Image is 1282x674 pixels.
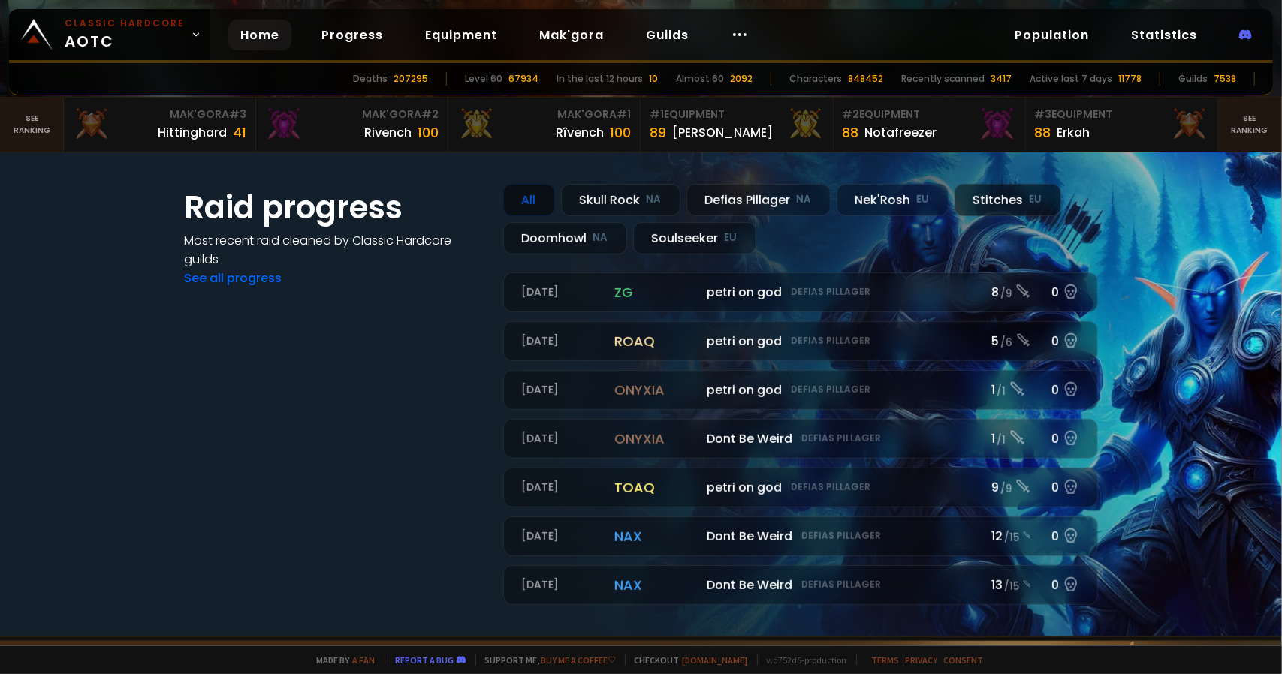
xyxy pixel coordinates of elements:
a: [DATE]roaqpetri on godDefias Pillager5 /60 [503,321,1098,361]
a: #2Equipment88Notafreezer [834,98,1026,152]
small: Classic Hardcore [65,17,185,30]
div: Mak'Gora [73,107,246,122]
a: [DATE]toaqpetri on godDefias Pillager9 /90 [503,468,1098,507]
div: Characters [789,72,842,86]
div: Notafreezer [865,123,937,142]
span: v. d752d5 - production [757,654,847,666]
span: Checkout [625,654,748,666]
div: 11778 [1118,72,1142,86]
div: Equipment [843,107,1016,122]
a: Consent [944,654,984,666]
h1: Raid progress [185,184,485,231]
a: Privacy [906,654,938,666]
span: # 2 [421,107,439,122]
a: Statistics [1119,20,1209,50]
a: Mak'gora [527,20,616,50]
span: # 1 [650,107,664,122]
span: AOTC [65,17,185,53]
a: [DOMAIN_NAME] [683,654,748,666]
div: Hittinghard [158,123,227,142]
div: 7538 [1214,72,1236,86]
div: 88 [843,122,859,143]
div: Mak'Gora [457,107,631,122]
div: Active last 7 days [1030,72,1112,86]
a: [DATE]zgpetri on godDefias Pillager8 /90 [503,272,1098,312]
div: All [503,184,555,216]
div: Nek'Rosh [837,184,949,216]
a: Terms [872,654,900,666]
div: Mak'Gora [265,107,439,122]
span: # 1 [617,107,631,122]
div: Erkah [1057,123,1090,142]
div: Almost 60 [676,72,724,86]
small: EU [1030,192,1042,207]
span: # 3 [1035,107,1052,122]
div: Equipment [1035,107,1208,122]
a: a fan [353,654,376,666]
div: Guilds [1178,72,1208,86]
div: Defias Pillager [686,184,831,216]
span: Made by [308,654,376,666]
div: Level 60 [465,72,502,86]
a: Mak'Gora#3Hittinghard41 [64,98,256,152]
small: NA [797,192,812,207]
div: [PERSON_NAME] [672,123,773,142]
div: Soulseeker [633,222,756,254]
div: 2092 [730,72,753,86]
span: # 2 [843,107,860,122]
a: [DATE]onyxiaDont Be WeirdDefias Pillager1 /10 [503,419,1098,459]
a: #1Equipment89[PERSON_NAME] [641,98,833,152]
div: Deaths [353,72,388,86]
a: #3Equipment88Erkah [1026,98,1218,152]
a: [DATE]naxDont Be WeirdDefias Pillager12 /150 [503,516,1098,556]
a: Buy me a coffee [541,654,616,666]
div: 207295 [394,72,428,86]
a: See all progress [185,269,282,287]
div: Recently scanned [901,72,985,86]
div: Rivench [364,123,412,142]
a: Report a bug [396,654,454,666]
a: Mak'Gora#1Rîvench100 [448,98,641,152]
div: 89 [650,122,666,143]
small: NA [593,230,608,245]
a: Classic HardcoreAOTC [9,9,210,60]
a: Guilds [634,20,701,50]
span: # 3 [229,107,246,122]
span: Support me, [475,654,616,666]
div: Doomhowl [503,222,627,254]
a: Population [1003,20,1101,50]
div: 88 [1035,122,1051,143]
a: Seeranking [1218,98,1282,152]
div: 848452 [848,72,883,86]
div: Stitches [955,184,1061,216]
a: Mak'Gora#2Rivench100 [256,98,448,152]
div: In the last 12 hours [557,72,643,86]
h4: Most recent raid cleaned by Classic Hardcore guilds [185,231,485,269]
small: EU [917,192,930,207]
div: Equipment [650,107,823,122]
a: Home [228,20,291,50]
div: 10 [649,72,658,86]
small: EU [725,230,738,245]
small: NA [647,192,662,207]
div: 100 [610,122,631,143]
a: Equipment [413,20,509,50]
a: [DATE]naxDont Be WeirdDefias Pillager13 /150 [503,565,1098,605]
div: 67934 [508,72,538,86]
div: 100 [418,122,439,143]
div: Rîvench [556,123,604,142]
a: [DATE]onyxiapetri on godDefias Pillager1 /10 [503,370,1098,410]
a: Progress [309,20,395,50]
div: Skull Rock [561,184,680,216]
div: 3417 [991,72,1012,86]
div: 41 [233,122,246,143]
